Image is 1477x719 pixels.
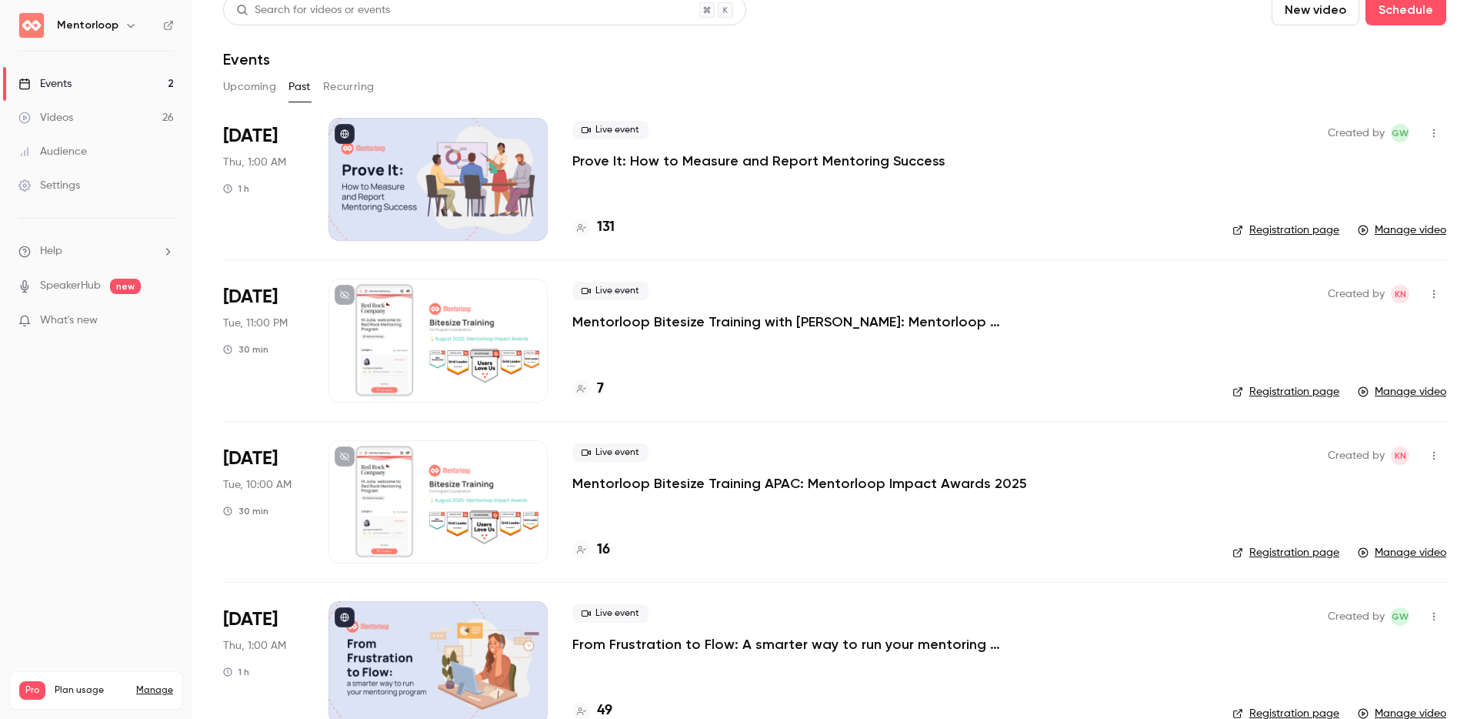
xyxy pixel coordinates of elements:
span: What's new [40,313,98,329]
span: [DATE] [223,607,278,632]
h4: 7 [597,379,604,400]
a: SpeakerHub [40,278,101,294]
span: Plan usage [55,684,127,697]
span: Pro [19,681,45,700]
a: Prove It: How to Measure and Report Mentoring Success [572,152,945,170]
a: 7 [572,379,604,400]
div: Aug 21 Thu, 1:00 AM (Australia/Melbourne) [223,118,304,241]
span: Created by [1328,124,1385,142]
span: Thu, 1:00 AM [223,638,286,654]
div: 1 h [223,666,249,678]
div: 1 h [223,182,249,195]
span: Kristin Nankervis [1391,446,1409,465]
a: Manage video [1358,384,1446,400]
span: Tue, 11:00 PM [223,316,288,331]
span: Created by [1328,285,1385,303]
a: From Frustration to Flow: A smarter way to run your mentoring program [572,635,1034,654]
span: Created by [1328,607,1385,626]
div: 30 min [223,505,268,517]
span: KN [1395,285,1406,303]
span: Live event [572,282,648,300]
span: [DATE] [223,446,278,471]
span: GW [1392,607,1409,626]
div: Search for videos or events [236,2,390,18]
a: 131 [572,217,615,238]
a: Manage [136,684,173,697]
span: [DATE] [223,124,278,149]
div: 30 min [223,343,268,356]
div: Videos [18,110,73,125]
span: new [110,279,141,294]
span: [DATE] [223,285,278,309]
a: Registration page [1232,384,1339,400]
span: Help [40,243,62,259]
img: Mentorloop [19,13,44,38]
div: Settings [18,178,80,193]
button: Past [288,75,311,99]
li: help-dropdown-opener [18,243,174,259]
h6: Mentorloop [57,18,118,33]
span: Live event [572,443,648,462]
div: Events [18,76,72,92]
a: Mentorloop Bitesize Training APAC: Mentorloop Impact Awards 2025 [572,474,1027,493]
span: Grace Winstanley [1391,124,1409,142]
h4: 131 [597,217,615,238]
span: Live event [572,604,648,623]
button: Upcoming [223,75,276,99]
a: 16 [572,540,610,560]
div: Aug 19 Tue, 2:00 PM (Europe/London) [223,279,304,402]
a: Mentorloop Bitesize Training with [PERSON_NAME]: Mentorloop Impact Awards [572,313,1034,331]
span: Kristin Nankervis [1391,285,1409,303]
span: GW [1392,124,1409,142]
div: Aug 19 Tue, 10:00 AM (Australia/Melbourne) [223,440,304,563]
span: Thu, 1:00 AM [223,155,286,170]
a: Registration page [1232,222,1339,238]
span: Grace Winstanley [1391,607,1409,626]
span: KN [1395,446,1406,465]
button: Recurring [323,75,375,99]
a: Manage video [1358,222,1446,238]
h4: 16 [597,540,610,560]
a: Manage video [1358,545,1446,560]
a: Registration page [1232,545,1339,560]
div: Audience [18,144,87,159]
span: Tue, 10:00 AM [223,477,292,493]
h1: Events [223,50,270,69]
span: Live event [572,121,648,139]
span: Created by [1328,446,1385,465]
